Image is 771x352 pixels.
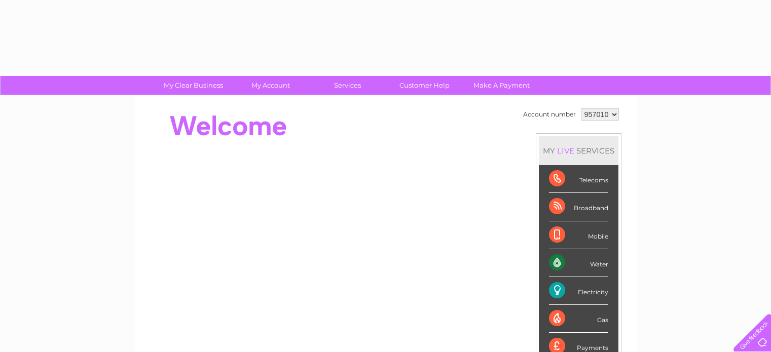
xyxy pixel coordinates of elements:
[539,136,618,165] div: MY SERVICES
[549,221,608,249] div: Mobile
[460,76,543,95] a: Make A Payment
[549,193,608,221] div: Broadband
[549,165,608,193] div: Telecoms
[383,76,466,95] a: Customer Help
[549,249,608,277] div: Water
[306,76,389,95] a: Services
[555,146,576,155] div: LIVE
[549,305,608,333] div: Gas
[152,76,235,95] a: My Clear Business
[229,76,312,95] a: My Account
[549,277,608,305] div: Electricity
[521,106,578,123] td: Account number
